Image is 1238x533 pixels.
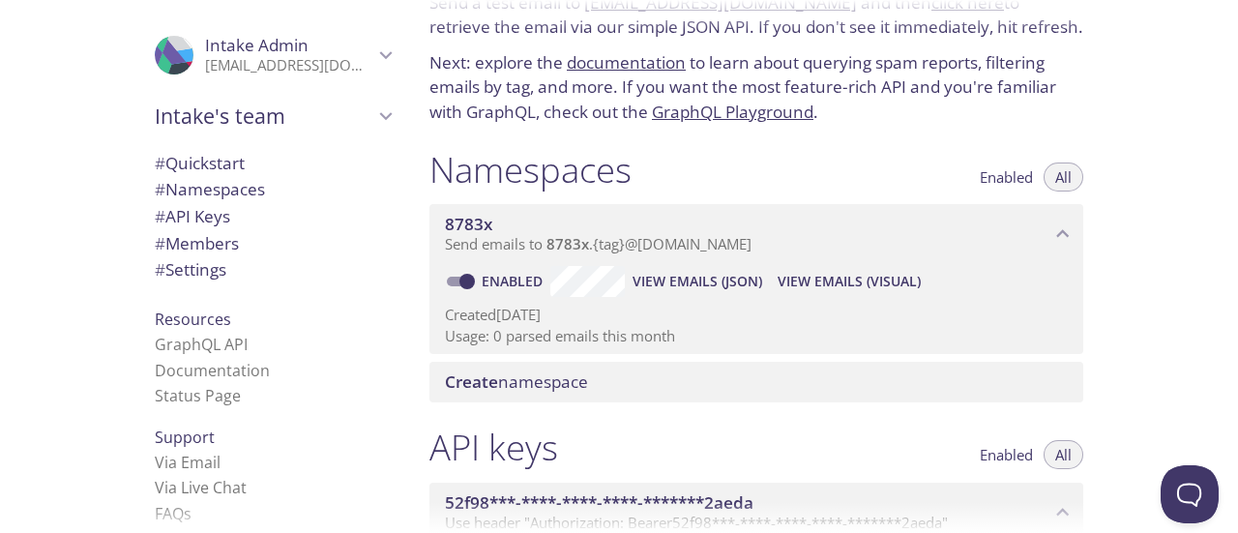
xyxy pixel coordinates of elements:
span: # [155,205,165,227]
button: Enabled [968,440,1045,469]
p: [EMAIL_ADDRESS][DOMAIN_NAME] [205,56,373,75]
a: Via Email [155,452,221,473]
h1: API keys [429,426,558,469]
p: Next: explore the to learn about querying spam reports, filtering emails by tag, and more. If you... [429,50,1083,125]
span: Intake Admin [205,34,309,56]
a: documentation [567,51,686,74]
p: Created [DATE] [445,305,1068,325]
span: namespace [445,370,588,393]
button: View Emails (Visual) [770,266,928,297]
a: GraphQL Playground [652,101,813,123]
div: Quickstart [139,150,406,177]
p: Usage: 0 parsed emails this month [445,326,1068,346]
span: Intake's team [155,103,373,130]
span: # [155,152,165,174]
span: View Emails (JSON) [633,270,762,293]
iframe: Help Scout Beacon - Open [1161,465,1219,523]
span: # [155,178,165,200]
button: All [1044,163,1083,192]
span: # [155,258,165,281]
div: 8783x namespace [429,204,1083,264]
span: Send emails to . {tag} @[DOMAIN_NAME] [445,234,752,253]
button: All [1044,440,1083,469]
div: API Keys [139,203,406,230]
span: Quickstart [155,152,245,174]
span: Support [155,427,215,448]
div: Team Settings [139,256,406,283]
div: Create namespace [429,362,1083,402]
span: Namespaces [155,178,265,200]
a: Enabled [479,272,550,290]
a: Via Live Chat [155,477,247,498]
span: API Keys [155,205,230,227]
div: Intake Admin [139,23,406,87]
h1: Namespaces [429,148,632,192]
span: Resources [155,309,231,330]
span: Create [445,370,498,393]
a: Documentation [155,360,270,381]
a: Status Page [155,385,241,406]
div: Namespaces [139,176,406,203]
div: Members [139,230,406,257]
button: View Emails (JSON) [625,266,770,297]
span: View Emails (Visual) [778,270,921,293]
span: 8783x [445,213,492,235]
div: Intake's team [139,91,406,141]
span: Settings [155,258,226,281]
span: Members [155,232,239,254]
button: Enabled [968,163,1045,192]
a: GraphQL API [155,334,248,355]
span: # [155,232,165,254]
span: 8783x [546,234,589,253]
